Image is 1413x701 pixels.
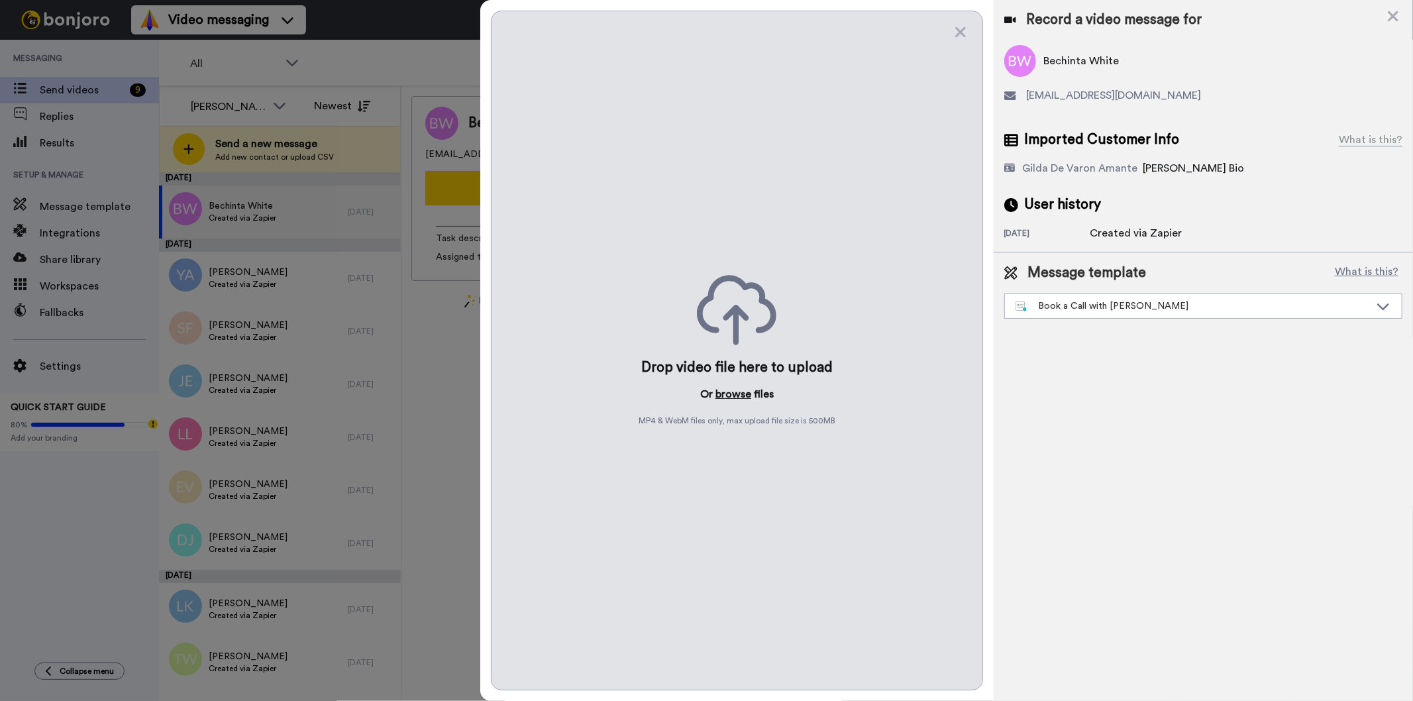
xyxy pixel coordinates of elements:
[1028,263,1147,283] span: Message template
[1331,263,1402,283] button: What is this?
[700,386,774,402] p: Or files
[1090,225,1182,241] div: Created via Zapier
[1025,130,1180,150] span: Imported Customer Info
[1004,228,1090,241] div: [DATE]
[1023,160,1138,176] div: Gilda De Varon Amante
[30,40,51,61] img: Profile image for Matt
[1025,195,1102,215] span: User history
[1027,87,1202,103] span: [EMAIL_ADDRESS][DOMAIN_NAME]
[641,358,833,377] div: Drop video file here to upload
[1016,301,1028,312] img: nextgen-template.svg
[20,28,245,72] div: message notification from Matt, 1w ago. Hi Gilda, We're looking to spread the word about Bonjoro ...
[58,51,229,63] p: Message from Matt, sent 1w ago
[1143,163,1245,174] span: [PERSON_NAME] Bio
[1339,132,1402,148] div: What is this?
[715,386,751,402] button: browse
[639,415,835,426] span: MP4 & WebM files only, max upload file size is 500 MB
[58,38,229,51] p: Hi [PERSON_NAME], We're looking to spread the word about [PERSON_NAME] a bit further and we need ...
[1016,299,1370,313] div: Book a Call with [PERSON_NAME]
